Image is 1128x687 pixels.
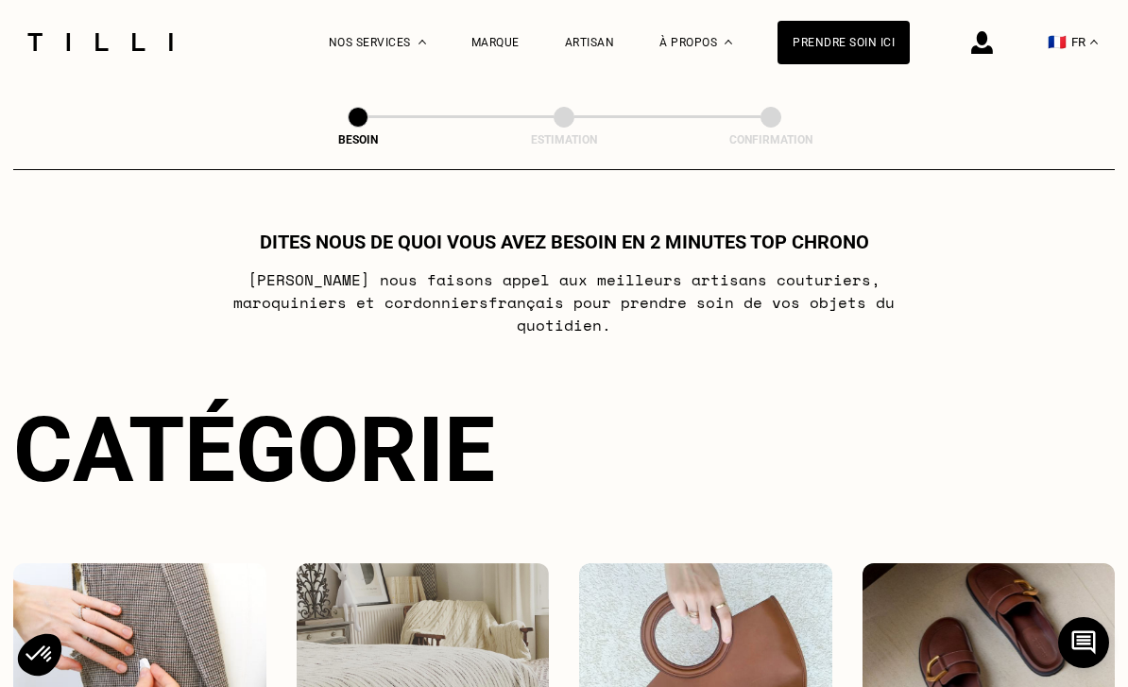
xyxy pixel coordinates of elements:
[1090,40,1098,44] img: menu déroulant
[1048,33,1067,51] span: 🇫🇷
[419,40,426,44] img: Menu déroulant
[260,231,869,253] h1: Dites nous de quoi vous avez besoin en 2 minutes top chrono
[21,33,179,51] img: Logo du service de couturière Tilli
[778,21,910,64] a: Prendre soin ici
[565,36,615,49] a: Artisan
[13,397,1115,503] div: Catégorie
[971,31,993,54] img: icône connexion
[470,133,658,146] div: Estimation
[676,133,865,146] div: Confirmation
[264,133,453,146] div: Besoin
[725,40,732,44] img: Menu déroulant à propos
[471,36,520,49] a: Marque
[190,268,939,336] p: [PERSON_NAME] nous faisons appel aux meilleurs artisans couturiers , maroquiniers et cordonniers ...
